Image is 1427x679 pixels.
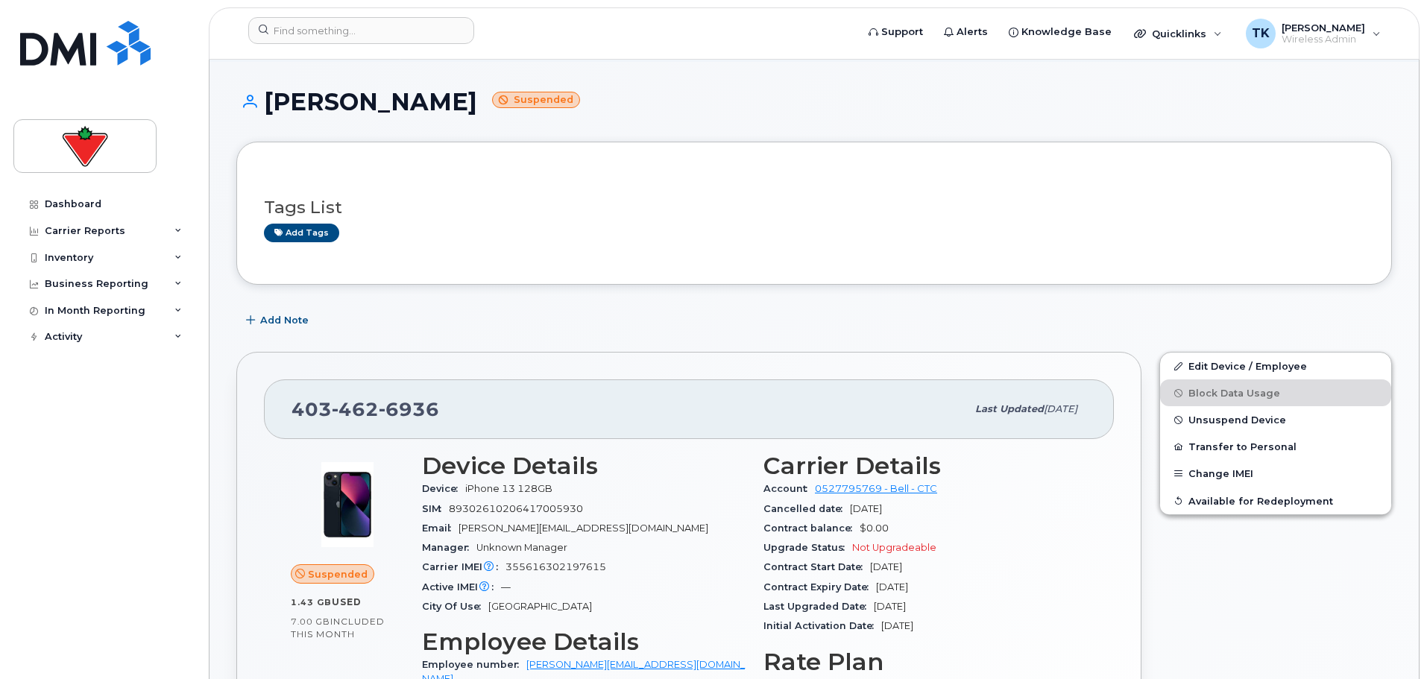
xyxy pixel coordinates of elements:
[291,616,385,640] span: included this month
[291,597,332,607] span: 1.43 GB
[422,542,476,553] span: Manager
[449,503,583,514] span: 89302610206417005930
[422,522,459,534] span: Email
[1160,460,1391,487] button: Change IMEI
[763,522,860,534] span: Contract balance
[1160,406,1391,433] button: Unsuspend Device
[881,620,913,631] span: [DATE]
[957,25,988,40] span: Alerts
[933,17,998,47] a: Alerts
[1252,25,1270,42] span: TK
[763,648,1087,675] h3: Rate Plan
[852,542,936,553] span: Not Upgradeable
[505,561,606,572] span: 355616302197615
[1044,403,1077,414] span: [DATE]
[975,403,1044,414] span: Last updated
[763,503,850,514] span: Cancelled date
[1152,28,1206,40] span: Quicklinks
[1160,487,1391,514] button: Available for Redeployment
[422,659,526,670] span: Employee number
[476,542,567,553] span: Unknown Manager
[763,581,876,593] span: Contract Expiry Date
[422,601,488,612] span: City Of Use
[422,628,746,655] h3: Employee Details
[998,17,1122,47] a: Knowledge Base
[1235,19,1391,48] div: Tatiana Kostenyuk
[422,581,501,593] span: Active IMEI
[850,503,882,514] span: [DATE]
[874,601,906,612] span: [DATE]
[881,25,923,40] span: Support
[236,307,321,334] button: Add Note
[459,522,708,534] span: [PERSON_NAME][EMAIL_ADDRESS][DOMAIN_NAME]
[332,398,379,420] span: 462
[1160,353,1391,379] a: Edit Device / Employee
[1282,34,1365,45] span: Wireless Admin
[332,596,362,607] span: used
[248,17,474,44] input: Find something...
[858,17,933,47] a: Support
[815,483,937,494] a: 0527795769 - Bell - CTC
[291,616,330,627] span: 7.00 GB
[488,601,592,612] span: [GEOGRAPHIC_DATA]
[465,483,552,494] span: iPhone 13 128GB
[763,601,874,612] span: Last Upgraded Date
[492,92,580,109] small: Suspended
[763,561,870,572] span: Contract Start Date
[422,561,505,572] span: Carrier IMEI
[1124,19,1232,48] div: Quicklinks
[264,198,1364,217] h3: Tags List
[763,483,815,494] span: Account
[303,460,392,549] img: image20231002-3703462-1ig824h.jpeg
[308,567,368,581] span: Suspended
[422,452,746,479] h3: Device Details
[1282,22,1365,34] span: [PERSON_NAME]
[876,581,908,593] span: [DATE]
[1160,433,1391,460] button: Transfer to Personal
[1160,379,1391,406] button: Block Data Usage
[1188,495,1333,506] span: Available for Redeployment
[763,542,852,553] span: Upgrade Status
[763,452,1087,479] h3: Carrier Details
[264,224,339,242] a: Add tags
[422,483,465,494] span: Device
[763,620,881,631] span: Initial Activation Date
[1188,414,1286,426] span: Unsuspend Device
[870,561,902,572] span: [DATE]
[860,522,889,534] span: $0.00
[236,89,1392,115] h1: [PERSON_NAME]
[292,398,439,420] span: 403
[1021,25,1112,40] span: Knowledge Base
[379,398,439,420] span: 6936
[501,581,511,593] span: —
[260,313,309,327] span: Add Note
[422,503,449,514] span: SIM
